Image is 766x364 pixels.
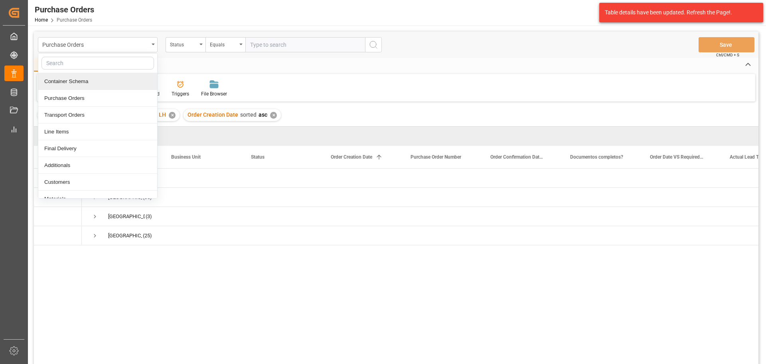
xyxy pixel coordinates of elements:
[650,154,703,160] span: Order Date VS Required Date
[245,37,365,52] input: Type to search
[38,140,157,157] div: Final Delivery
[365,37,382,52] button: search button
[411,154,461,160] span: Purchase Order Number
[38,90,157,107] div: Purchase Orders
[172,90,189,97] div: Triggers
[38,37,158,52] button: close menu
[143,227,152,245] span: (25)
[570,154,623,160] span: Documentos completos?
[35,17,48,23] a: Home
[41,57,154,70] input: Search
[251,154,265,160] span: Status
[108,207,145,226] div: [GEOGRAPHIC_DATA]
[331,154,372,160] span: Order Creation Date
[166,37,205,52] button: open menu
[188,111,238,118] span: Order Creation Date
[716,52,739,58] span: Ctrl/CMD + S
[38,123,157,140] div: Line Items
[169,112,176,119] div: ✕
[205,37,245,52] button: open menu
[270,112,277,119] div: ✕
[34,188,82,207] div: Press SPACE to select this row.
[38,191,157,207] div: Materials
[35,4,94,16] div: Purchase Orders
[42,39,149,49] div: Purchase Orders
[171,154,201,160] span: Business Unit
[34,169,82,188] div: Press SPACE to select this row.
[108,227,142,245] div: [GEOGRAPHIC_DATA]
[38,174,157,191] div: Customers
[38,107,157,123] div: Transport Orders
[170,39,197,48] div: Status
[34,58,61,72] div: Home
[201,90,227,97] div: File Browser
[699,37,754,52] button: Save
[490,154,544,160] span: Order Confirmation Date (SD)
[34,226,82,245] div: Press SPACE to select this row.
[605,8,752,17] div: Table details have been updated. Refresh the Page!.
[259,111,267,118] span: asc
[210,39,237,48] div: Equals
[38,73,157,90] div: Container Schema
[146,207,152,226] span: (3)
[240,111,257,118] span: sorted
[38,157,157,174] div: Additionals
[34,207,82,226] div: Press SPACE to select this row.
